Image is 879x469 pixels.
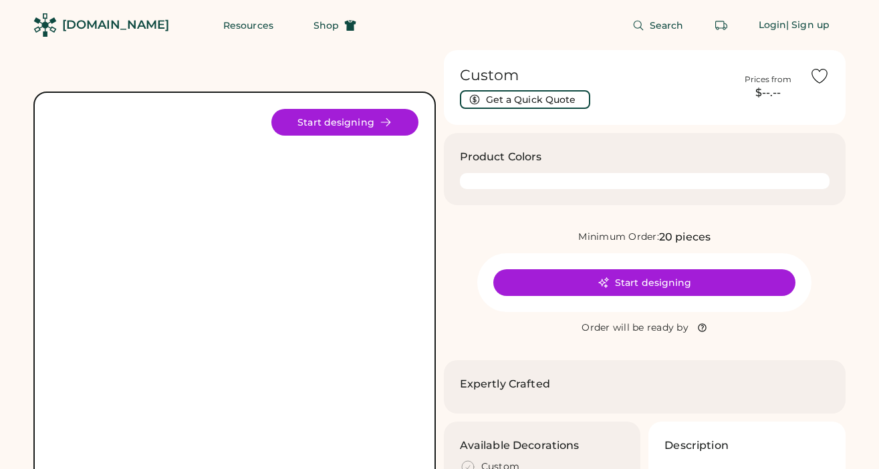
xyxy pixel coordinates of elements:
[460,90,590,109] button: Get a Quick Quote
[460,376,550,392] h2: Expertly Crafted
[460,438,580,454] h3: Available Decorations
[735,85,801,101] div: $--.--
[759,19,787,32] div: Login
[313,21,339,30] span: Shop
[297,12,372,39] button: Shop
[745,74,791,85] div: Prices from
[460,66,727,85] h1: Custom
[271,109,418,136] button: Start designing
[33,13,57,37] img: Rendered Logo - Screens
[582,321,688,335] div: Order will be ready by
[207,12,289,39] button: Resources
[708,12,735,39] button: Retrieve an order
[62,17,169,33] div: [DOMAIN_NAME]
[786,19,830,32] div: | Sign up
[664,438,729,454] h3: Description
[616,12,700,39] button: Search
[578,230,659,244] div: Minimum Order:
[650,21,684,30] span: Search
[460,149,542,165] h3: Product Colors
[659,229,711,245] div: 20 pieces
[493,269,795,296] button: Start designing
